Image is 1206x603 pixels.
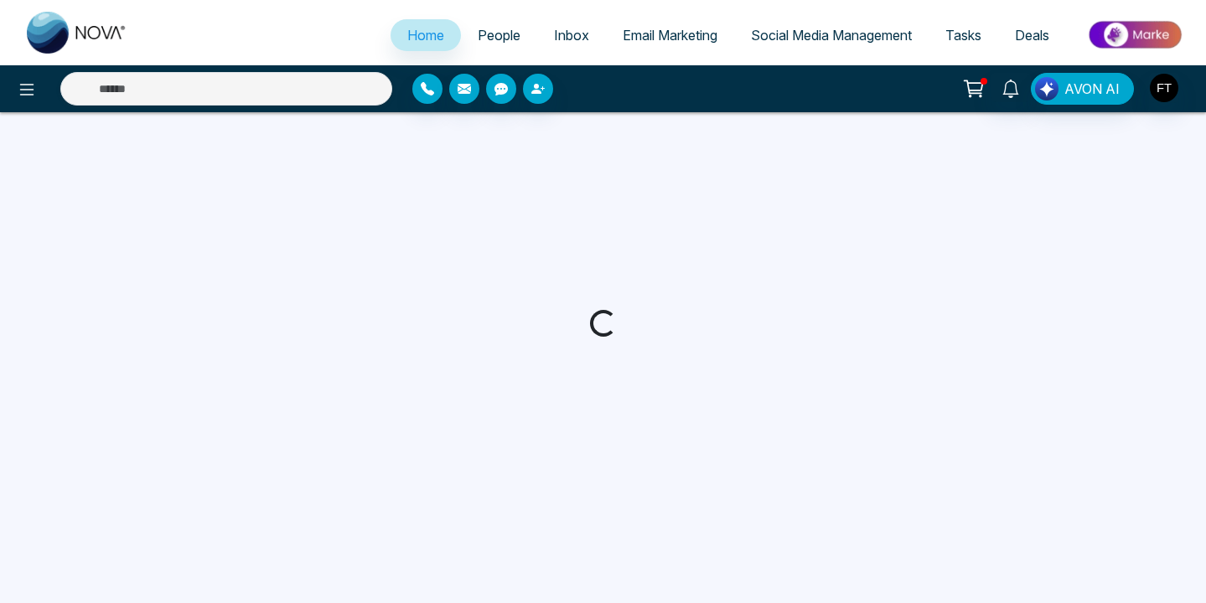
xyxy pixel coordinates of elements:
a: Home [391,19,461,51]
span: Inbox [554,27,589,44]
span: Tasks [945,27,981,44]
a: People [461,19,537,51]
span: Deals [1015,27,1049,44]
span: AVON AI [1064,79,1120,99]
a: Tasks [929,19,998,51]
img: Nova CRM Logo [27,12,127,54]
span: Email Marketing [623,27,717,44]
a: Social Media Management [734,19,929,51]
a: Email Marketing [606,19,734,51]
span: People [478,27,520,44]
a: Deals [998,19,1066,51]
a: Inbox [537,19,606,51]
img: User Avatar [1150,74,1178,102]
span: Social Media Management [751,27,912,44]
span: Home [407,27,444,44]
img: Lead Flow [1035,77,1058,100]
img: Market-place.gif [1074,16,1196,54]
button: AVON AI [1031,73,1134,105]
